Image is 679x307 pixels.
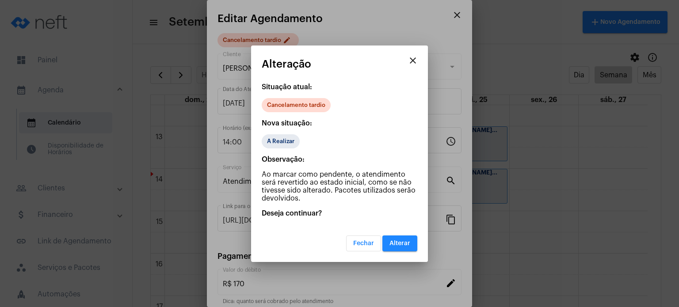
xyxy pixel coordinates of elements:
[262,98,331,112] mat-chip: Cancelamento tardio
[408,55,418,66] mat-icon: close
[262,155,417,163] p: Observação:
[262,134,300,148] mat-chip: A Realizar
[262,119,417,127] p: Nova situação:
[353,240,374,246] span: Fechar
[262,58,311,70] span: Alteração
[262,209,417,217] p: Deseja continuar?
[389,240,410,246] span: Alterar
[262,83,417,91] p: Situação atual:
[262,171,417,202] p: Ao marcar como pendente, o atendimento será revertido ao estado inicial, como se não tivesse sido...
[382,235,417,251] button: Alterar
[346,235,381,251] button: Fechar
